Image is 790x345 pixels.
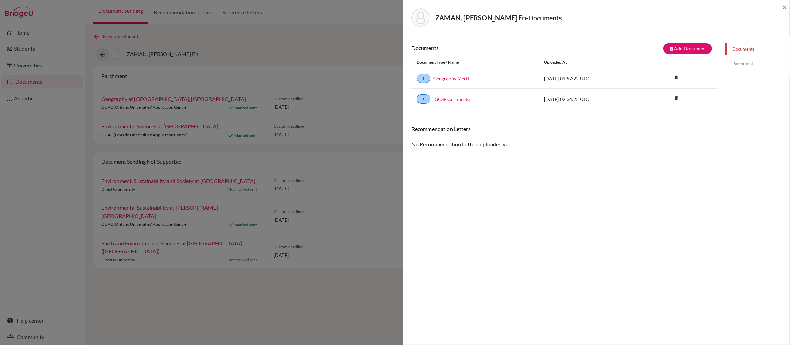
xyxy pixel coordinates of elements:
[782,2,787,12] span: ×
[725,58,790,70] a: Parchment
[782,3,787,11] button: Close
[671,72,681,82] i: delete
[669,46,674,51] i: note_add
[539,96,641,103] div: [DATE] 02:34:25 UTC
[411,59,539,65] div: Document Type / Name
[411,126,717,132] h6: Recommendation Letters
[411,45,564,51] h6: Documents
[539,59,641,65] div: Uploaded at
[539,75,641,82] div: [DATE] 01:57:22 UTC
[671,73,681,82] a: delete
[417,94,430,104] a: T
[671,94,681,103] a: delete
[433,75,469,82] a: Geography Merit
[671,93,681,103] i: delete
[433,96,470,103] a: IGCSE Certificate
[526,14,562,22] span: - Documents
[725,43,790,55] a: Documents
[411,126,717,148] div: No Recommendation Letters uploaded yet
[417,74,430,83] a: T
[663,43,712,54] button: note_addAdd Document
[435,14,526,22] strong: ZAMAN, [PERSON_NAME] En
